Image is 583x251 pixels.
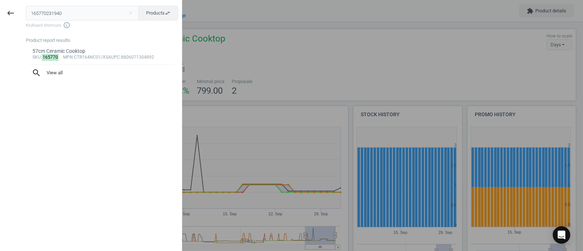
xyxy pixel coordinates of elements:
[32,55,172,60] div: : :CTR164NC01/XSA :8806071304892
[553,226,570,244] div: Open Intercom Messenger
[165,10,171,16] i: swap_horiz
[125,10,136,16] button: Close
[26,65,178,81] button: searchView all
[2,5,19,22] button: keyboard_backspace
[32,68,41,78] i: search
[146,10,171,16] span: Products
[32,68,172,78] span: View all
[138,6,178,20] button: Productsswap_horiz
[42,54,59,61] mark: 165770
[32,48,172,55] div: 57cm Ceramic Cooktop
[26,21,178,29] span: Keyboard shortcuts
[63,55,73,60] span: mpn
[26,37,182,44] div: Product report results
[63,21,70,29] i: info_outline
[32,55,41,60] span: sku
[26,6,139,20] input: Enter the SKU or product name
[6,9,15,17] i: keyboard_backspace
[111,55,120,60] span: upc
